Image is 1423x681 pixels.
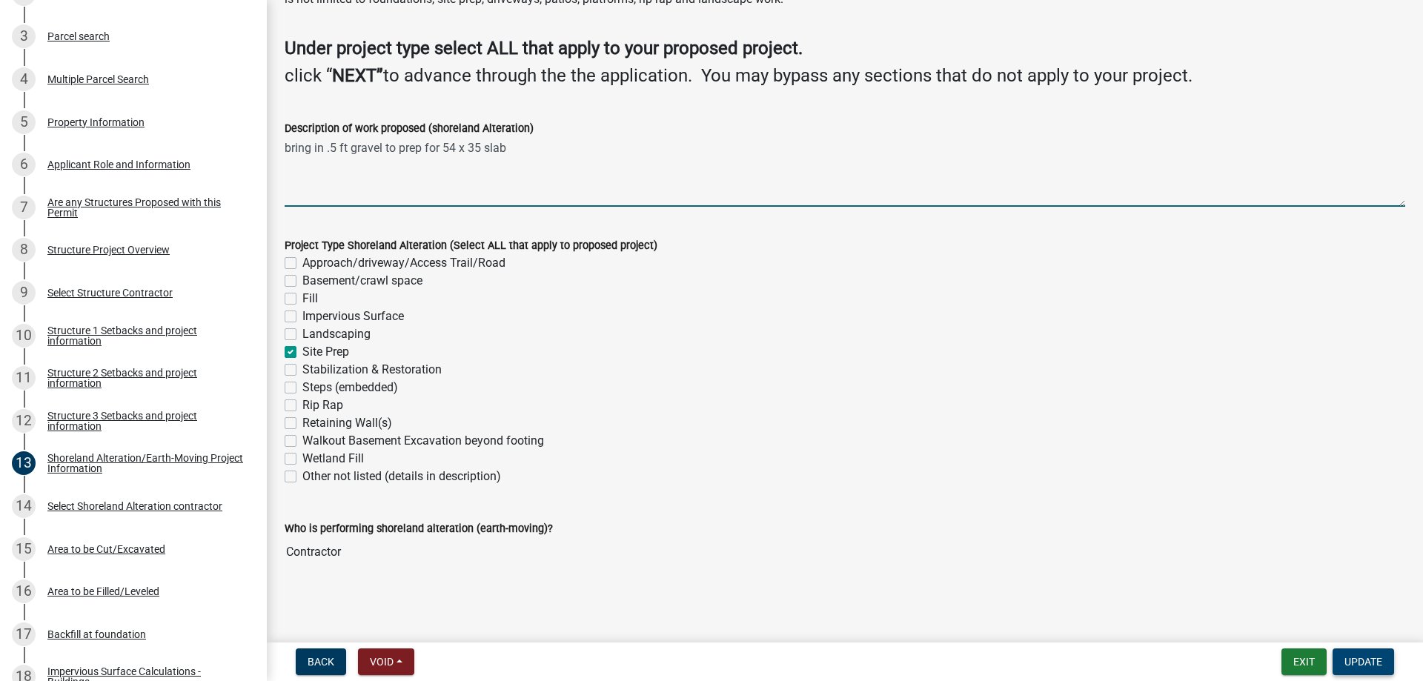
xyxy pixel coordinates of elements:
[302,254,505,272] label: Approach/driveway/Access Trail/Road
[47,245,170,255] div: Structure Project Overview
[12,110,36,134] div: 5
[47,197,243,218] div: Are any Structures Proposed with this Permit
[12,537,36,561] div: 15
[12,366,36,390] div: 11
[12,494,36,518] div: 14
[1344,656,1382,668] span: Update
[1281,648,1327,675] button: Exit
[370,656,394,668] span: Void
[47,411,243,431] div: Structure 3 Setbacks and project information
[47,586,159,597] div: Area to be Filled/Leveled
[302,308,404,325] label: Impervious Surface
[296,648,346,675] button: Back
[302,450,364,468] label: Wetland Fill
[47,159,190,170] div: Applicant Role and Information
[12,67,36,91] div: 4
[302,432,544,450] label: Walkout Basement Excavation beyond footing
[1333,648,1394,675] button: Update
[12,622,36,646] div: 17
[12,153,36,176] div: 6
[285,524,553,534] label: Who is performing shoreland alteration (earth-moving)?
[47,544,165,554] div: Area to be Cut/Excavated
[47,31,110,41] div: Parcel search
[12,579,36,603] div: 16
[302,325,371,343] label: Landscaping
[47,74,149,84] div: Multiple Parcel Search
[302,272,422,290] label: Basement/crawl space
[12,238,36,262] div: 8
[302,290,318,308] label: Fill
[47,368,243,388] div: Structure 2 Setbacks and project information
[47,501,222,511] div: Select Shoreland Alteration contractor
[12,451,36,475] div: 13
[285,241,657,251] label: Project Type Shoreland Alteration (Select ALL that apply to proposed project)
[302,396,343,414] label: Rip Rap
[302,468,501,485] label: Other not listed (details in description)
[302,414,392,432] label: Retaining Wall(s)
[12,409,36,433] div: 12
[47,629,146,640] div: Backfill at foundation
[332,65,383,86] strong: NEXT”
[47,288,173,298] div: Select Structure Contractor
[285,65,1405,87] h4: click “ to advance through the the application. You may bypass any sections that do not apply to ...
[47,325,243,346] div: Structure 1 Setbacks and project information
[47,117,145,127] div: Property Information
[285,38,803,59] strong: Under project type select ALL that apply to your proposed project.
[302,343,349,361] label: Site Prep
[12,196,36,219] div: 7
[285,124,534,134] label: Description of work proposed (shoreland Alteration)
[12,281,36,305] div: 9
[302,379,398,396] label: Steps (embedded)
[12,24,36,48] div: 3
[302,361,442,379] label: Stabilization & Restoration
[358,648,414,675] button: Void
[12,324,36,348] div: 10
[308,656,334,668] span: Back
[47,453,243,474] div: Shoreland Alteration/Earth-Moving Project Information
